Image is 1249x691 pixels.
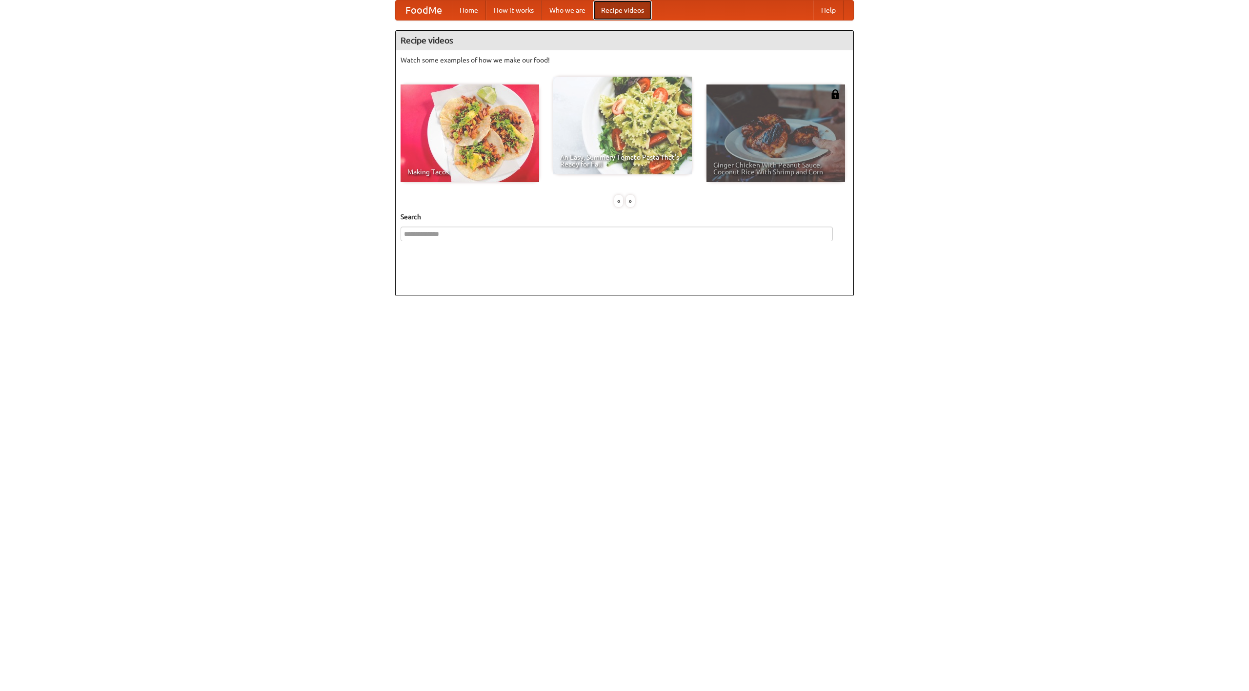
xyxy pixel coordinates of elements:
a: FoodMe [396,0,452,20]
a: Who we are [542,0,593,20]
span: Making Tacos [407,168,532,175]
h4: Recipe videos [396,31,853,50]
img: 483408.png [830,89,840,99]
a: Recipe videos [593,0,652,20]
a: Making Tacos [401,84,539,182]
a: How it works [486,0,542,20]
div: « [614,195,623,207]
a: Home [452,0,486,20]
a: Help [813,0,844,20]
span: An Easy, Summery Tomato Pasta That's Ready for Fall [560,154,685,168]
a: An Easy, Summery Tomato Pasta That's Ready for Fall [553,77,692,174]
p: Watch some examples of how we make our food! [401,55,848,65]
h5: Search [401,212,848,222]
div: » [626,195,635,207]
